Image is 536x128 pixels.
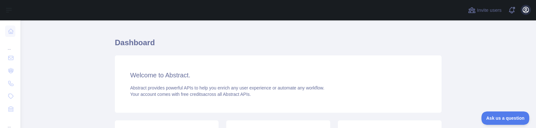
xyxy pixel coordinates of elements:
[5,38,15,51] div: ...
[481,111,530,125] iframe: Toggle Customer Support
[477,7,502,14] span: Invite users
[115,38,442,53] h1: Dashboard
[467,5,503,15] button: Invite users
[181,92,203,97] span: free credits
[130,92,251,97] span: Your account comes with across all Abstract APIs.
[130,71,426,80] h3: Welcome to Abstract.
[130,85,324,90] span: Abstract provides powerful APIs to help you enrich any user experience or automate any workflow.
